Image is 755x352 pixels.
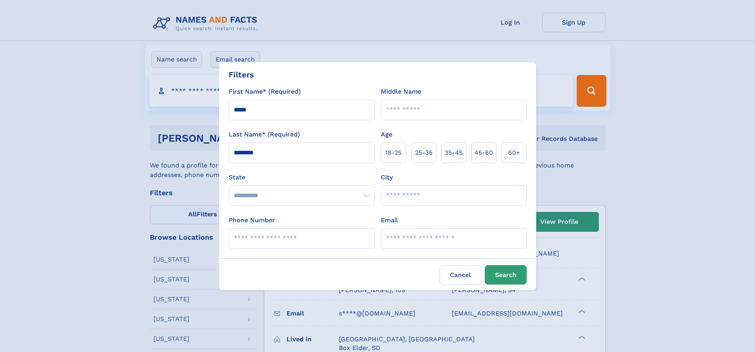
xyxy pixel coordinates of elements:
[508,148,520,158] span: 60+
[381,87,421,96] label: Middle Name
[229,69,254,81] div: Filters
[229,130,300,139] label: Last Name* (Required)
[440,265,482,285] label: Cancel
[381,173,393,182] label: City
[445,148,463,158] span: 35‑45
[381,130,392,139] label: Age
[229,87,301,96] label: First Name* (Required)
[229,215,275,225] label: Phone Number
[485,265,527,285] button: Search
[385,148,401,158] span: 18‑25
[415,148,432,158] span: 25‑35
[474,148,493,158] span: 45‑60
[381,215,398,225] label: Email
[229,173,375,182] label: State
